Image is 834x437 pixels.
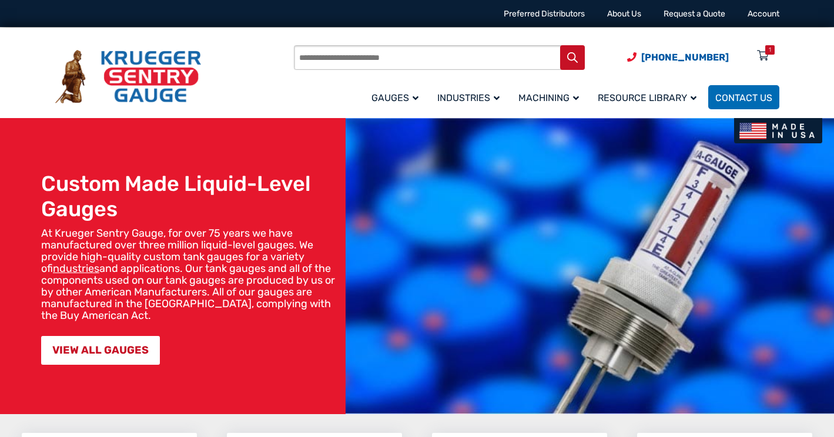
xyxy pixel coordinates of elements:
[437,92,500,103] span: Industries
[41,171,340,221] h1: Custom Made Liquid-Level Gauges
[769,45,771,55] div: 1
[55,50,201,104] img: Krueger Sentry Gauge
[627,50,729,65] a: Phone Number (920) 434-8860
[518,92,579,103] span: Machining
[591,83,708,111] a: Resource Library
[607,9,641,19] a: About Us
[748,9,779,19] a: Account
[346,118,834,414] img: bg_hero_bannerksentry
[430,83,511,111] a: Industries
[511,83,591,111] a: Machining
[664,9,725,19] a: Request a Quote
[371,92,418,103] span: Gauges
[364,83,430,111] a: Gauges
[734,118,822,143] img: Made In USA
[53,262,99,275] a: industries
[41,336,160,365] a: VIEW ALL GAUGES
[598,92,696,103] span: Resource Library
[715,92,772,103] span: Contact Us
[41,227,340,321] p: At Krueger Sentry Gauge, for over 75 years we have manufactured over three million liquid-level g...
[504,9,585,19] a: Preferred Distributors
[641,52,729,63] span: [PHONE_NUMBER]
[708,85,779,109] a: Contact Us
